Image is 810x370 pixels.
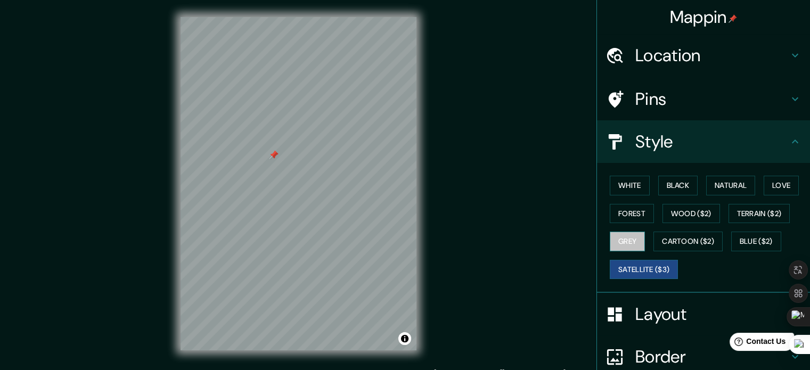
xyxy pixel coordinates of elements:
[597,34,810,77] div: Location
[635,131,789,152] h4: Style
[653,232,723,251] button: Cartoon ($2)
[658,176,698,195] button: Black
[610,176,650,195] button: White
[764,176,799,195] button: Love
[610,232,645,251] button: Grey
[635,303,789,325] h4: Layout
[597,120,810,163] div: Style
[181,17,416,350] canvas: Map
[715,328,798,358] iframe: Help widget launcher
[706,176,755,195] button: Natural
[670,6,738,28] h4: Mappin
[635,45,789,66] h4: Location
[635,88,789,110] h4: Pins
[610,260,678,279] button: Satellite ($3)
[635,346,789,367] h4: Border
[731,232,781,251] button: Blue ($2)
[398,332,411,345] button: Toggle attribution
[597,293,810,335] div: Layout
[662,204,720,224] button: Wood ($2)
[729,14,737,23] img: pin-icon.png
[610,204,654,224] button: Forest
[729,204,790,224] button: Terrain ($2)
[597,78,810,120] div: Pins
